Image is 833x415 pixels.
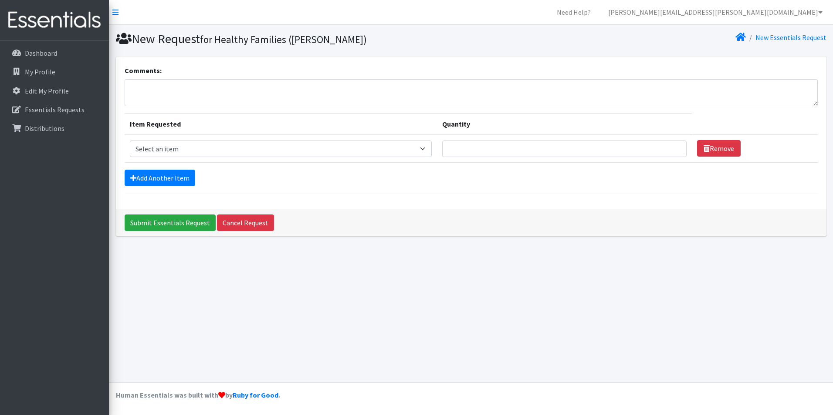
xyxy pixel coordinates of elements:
a: Ruby for Good [233,391,278,399]
p: Essentials Requests [25,105,85,114]
a: Remove [697,140,741,157]
a: Dashboard [3,44,105,62]
strong: Human Essentials was built with by . [116,391,280,399]
p: Dashboard [25,49,57,57]
input: Submit Essentials Request [125,214,216,231]
a: Cancel Request [217,214,274,231]
img: HumanEssentials [3,6,105,35]
label: Comments: [125,65,162,76]
th: Quantity [437,113,692,135]
a: New Essentials Request [755,33,826,42]
p: Distributions [25,124,64,133]
a: Add Another Item [125,170,195,186]
a: [PERSON_NAME][EMAIL_ADDRESS][PERSON_NAME][DOMAIN_NAME] [601,3,830,21]
th: Item Requested [125,113,437,135]
a: Essentials Requests [3,101,105,118]
p: My Profile [25,67,55,76]
h1: New Request [116,31,468,47]
small: for Healthy Families ([PERSON_NAME]) [200,33,367,46]
p: Edit My Profile [25,87,69,95]
a: Edit My Profile [3,82,105,100]
a: Need Help? [550,3,598,21]
a: My Profile [3,63,105,80]
a: Distributions [3,120,105,137]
